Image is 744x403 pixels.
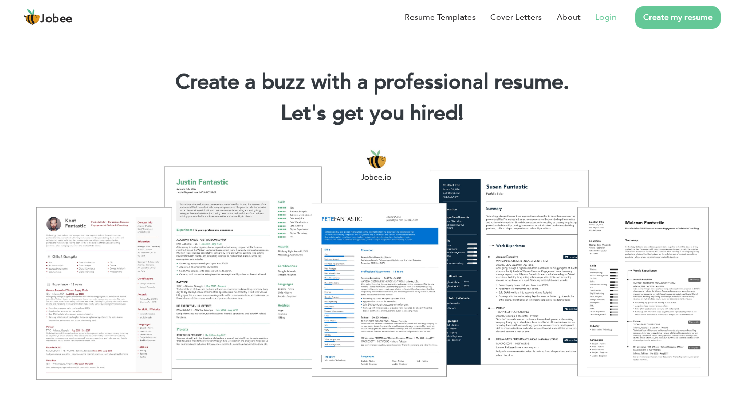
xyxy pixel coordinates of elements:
a: Create my resume [635,6,721,29]
a: Login [595,11,617,23]
h1: Create a buzz with a professional resume. [16,69,728,96]
span: | [458,99,463,128]
h2: Let's [16,100,728,127]
a: Jobee [23,9,73,26]
a: About [557,11,581,23]
a: Cover Letters [490,11,542,23]
img: jobee.io [23,9,40,26]
a: Resume Templates [405,11,476,23]
span: get you hired! [332,99,464,128]
span: Jobee [40,14,73,25]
